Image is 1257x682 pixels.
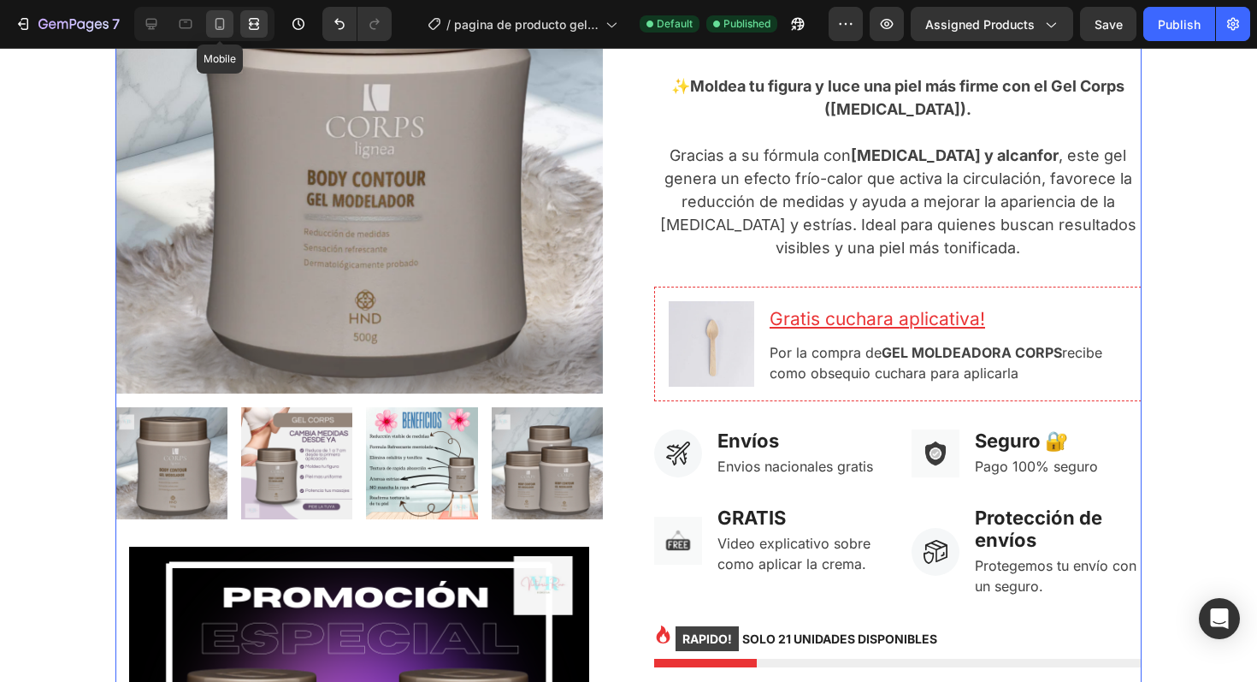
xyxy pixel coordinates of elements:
[925,15,1035,33] span: Assigned Products
[723,16,770,32] span: Published
[676,578,739,603] mark: rapido!
[446,15,451,33] span: /
[322,7,392,41] div: Undo/Redo
[975,507,1140,549] p: Protegemos tu envío con un seguro.
[112,14,120,34] p: 7
[717,459,786,481] span: GRATIS
[657,16,693,32] span: Default
[671,29,1124,70] p: ✨
[1143,7,1215,41] button: Publish
[1199,598,1240,639] div: Open Intercom Messenger
[1158,15,1201,33] div: Publish
[851,98,1059,116] strong: [MEDICAL_DATA] y alcanfor
[654,469,702,517] img: Alt Image
[690,29,1124,70] strong: Moldea tu figura y luce una piel más firme con el Gel Corps ([MEDICAL_DATA]).
[912,480,959,528] img: Alt Image
[770,294,1125,335] p: Por la compra de recibe como obsequio cuchara para aplicarla
[975,408,1098,429] p: Pago 100% seguro
[912,382,959,430] img: Alt Image
[882,296,1062,313] strong: GEL MOLDEADORA CORPS
[676,578,937,604] p: solo 21 unidades disponibles
[7,7,127,41] button: 7
[654,382,702,430] img: Alt Image
[1080,7,1136,41] button: Save
[911,7,1073,41] button: Assigned Products
[770,260,985,282] u: Gratis cuchara aplicativa!
[1095,17,1123,32] span: Save
[660,98,1136,209] p: Gracias a su fórmula con , este gel genera un efecto frío-calor que activa la circulación, favore...
[717,408,873,429] p: Envios nacionales gratis
[973,381,1100,406] div: Rich Text Editor. Editing area: main
[669,253,754,339] img: Alt Image
[975,459,1102,503] span: Protección de envíos
[975,382,1068,404] span: Seguro 🔐
[717,506,870,526] p: como aplicar la crema.
[454,15,599,33] span: pagina de producto gel corps
[717,382,779,404] span: Envíos
[717,485,870,506] p: Video explicativo sobre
